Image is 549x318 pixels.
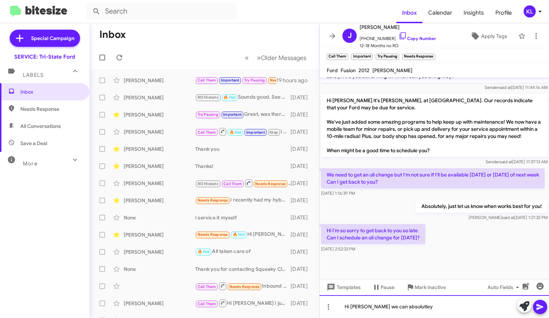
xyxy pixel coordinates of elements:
[223,182,242,186] span: Call Them
[524,5,536,18] div: KL
[253,50,311,65] button: Next
[291,128,313,135] div: [DATE]
[195,282,291,290] div: Inbound Call
[124,145,195,153] div: [PERSON_NAME]
[486,159,548,164] span: Sender [DATE] 11:37:13 AM
[223,95,236,100] span: 🔥 Hot
[291,94,313,101] div: [DATE]
[321,224,425,244] p: Hi I'm so sorry to get back to you so late Can I schedule an oil change for [DATE]?
[360,23,436,31] span: [PERSON_NAME]
[14,53,75,60] div: SERVICE: Tri-State Ford
[198,302,216,306] span: Call Them
[198,95,219,100] span: RO Historic
[360,42,436,49] span: 12-18 Months no RO
[20,123,61,130] span: All Conversations
[86,3,237,20] input: Search
[291,163,313,170] div: [DATE]
[500,159,512,164] span: said at
[321,190,355,196] span: [DATE] 1:16:39 PM
[291,180,313,187] div: [DATE]
[124,300,195,307] div: [PERSON_NAME]
[198,78,216,83] span: Call Them
[124,248,195,255] div: [PERSON_NAME]
[291,283,313,290] div: [DATE]
[195,163,291,170] div: Thanks!
[198,182,219,186] span: RO Historic
[229,284,260,289] span: Needs Response
[124,111,195,118] div: [PERSON_NAME]
[198,232,228,237] span: Needs Response
[20,105,81,113] span: Needs Response
[372,67,412,74] span: [PERSON_NAME]
[198,130,216,135] span: Call Them
[124,77,195,84] div: [PERSON_NAME]
[458,3,490,23] span: Insights
[320,295,549,318] div: Hi [PERSON_NAME] we can absolutley
[291,231,313,238] div: [DATE]
[291,248,313,255] div: [DATE]
[291,197,313,204] div: [DATE]
[402,54,435,60] small: Needs Response
[485,85,548,90] span: Sender [DATE] 11:44:16 AM
[20,140,47,147] span: Save a Deal
[321,246,355,252] span: [DATE] 2:52:33 PM
[195,299,291,308] div: Hi [PERSON_NAME] I just tried calling to see how we could help with the maintenance on your Ford....
[351,54,372,60] small: Important
[416,200,548,213] p: Absolutely, just let us know when works best for you!
[499,85,511,90] span: said at
[327,67,338,74] span: Ford
[124,231,195,238] div: [PERSON_NAME]
[195,230,291,239] div: Hi [PERSON_NAME] the last time that I tried to have my oil changed there I had a 0830 appt. When ...
[198,198,228,203] span: Needs Response
[358,67,370,74] span: 2012
[195,93,291,101] div: Sounds good. See you then.
[291,265,313,273] div: [DATE]
[198,249,210,254] span: 🔥 Hot
[291,111,313,118] div: [DATE]
[291,300,313,307] div: [DATE]
[415,281,446,294] span: Mark Inactive
[320,281,366,294] button: Templates
[241,50,311,65] nav: Page navigation example
[23,72,44,78] span: Labels
[341,67,356,74] span: Fusion
[469,215,548,220] span: [PERSON_NAME] [DATE] 1:21:32 PM
[195,127,291,136] div: I just followed up with the email I sent back on the 19th. Hope to hear something soon. I will ke...
[223,112,242,117] span: Important
[255,182,286,186] span: Needs Response
[376,54,399,60] small: Try Pausing
[195,214,291,221] div: I service it myself
[422,3,458,23] a: Calendar
[31,35,74,42] span: Special Campaign
[198,284,216,289] span: Call Them
[195,76,276,84] div: Hi I'm so sorry to get back to you so late Can I schedule an oil change for [DATE]?
[20,88,81,95] span: Inbox
[245,53,249,62] span: «
[291,145,313,153] div: [DATE]
[366,281,400,294] button: Pause
[482,281,528,294] button: Auto Fields
[23,160,38,167] span: More
[124,128,195,135] div: [PERSON_NAME]
[195,248,291,256] div: All taken care of
[291,214,313,221] div: [DATE]
[124,197,195,204] div: [PERSON_NAME]
[400,281,452,294] button: Mark Inactive
[490,3,518,23] a: Profile
[261,54,306,62] span: Older Messages
[327,54,348,60] small: Call Them
[195,110,291,119] div: Great, was there a specific day you had in mind?
[276,77,313,84] div: 19 hours ago
[360,31,436,42] span: [PHONE_NUMBER]
[244,78,265,83] span: Try Pausing
[241,50,253,65] button: Previous
[462,30,515,43] button: Apply Tags
[325,281,361,294] span: Templates
[321,94,548,157] p: Hi [PERSON_NAME] it's [PERSON_NAME], at [GEOGRAPHIC_DATA]. Our records indicate that your Ford ma...
[229,130,242,135] span: 🔥 Hot
[396,3,422,23] a: Inbox
[246,130,265,135] span: Important
[348,30,352,41] span: J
